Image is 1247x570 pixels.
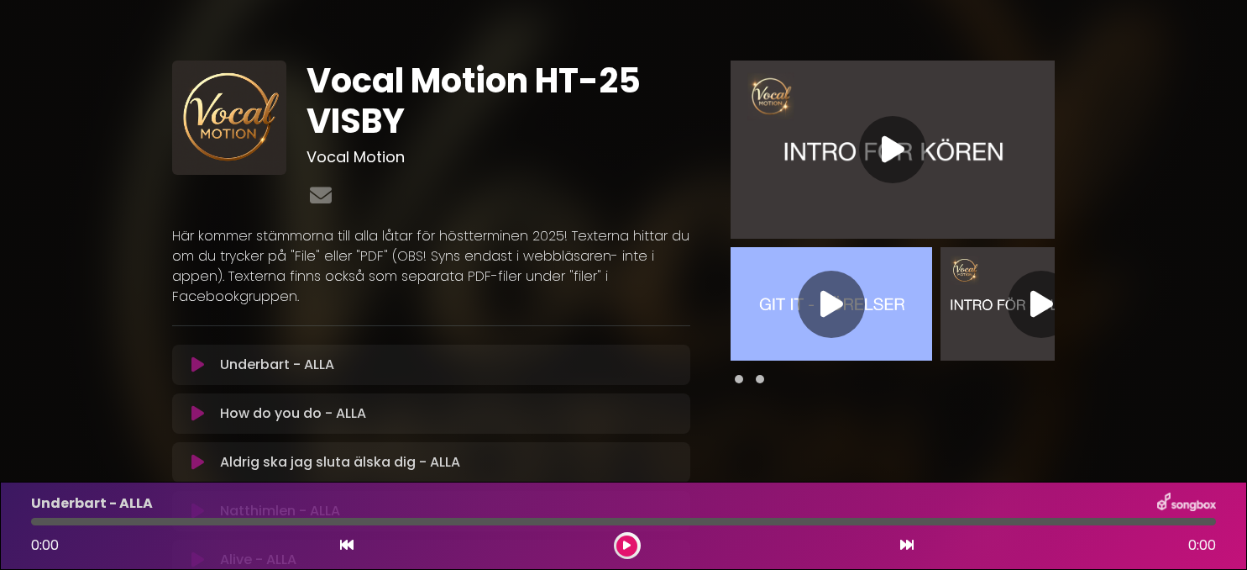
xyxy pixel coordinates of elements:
[172,61,286,175] img: pGlB4Q9wSIK9SaBErEAn
[1157,493,1216,515] img: songbox-logo-white.png
[307,61,690,141] h1: Vocal Motion HT-25 VISBY
[1188,536,1216,556] span: 0:00
[172,226,691,307] p: Här kommer stämmorna till alla låtar för höstterminen 2025! Texterna hittar du om du trycker på "...
[731,247,932,361] img: Video Thumbnail
[220,452,460,472] p: Aldrig ska jag sluta älska dig - ALLA
[31,493,153,514] p: Underbart - ALLA
[220,404,366,424] p: How do you do - ALLA
[940,247,1142,361] img: Video Thumbnail
[220,355,334,375] p: Underbart - ALLA
[31,536,59,555] span: 0:00
[731,61,1055,239] img: Video Thumbnail
[307,148,690,166] h3: Vocal Motion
